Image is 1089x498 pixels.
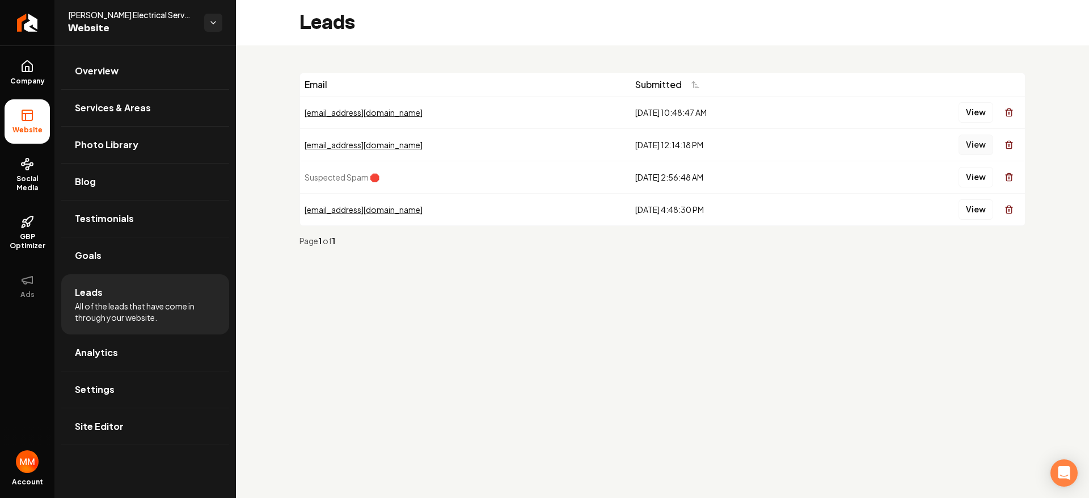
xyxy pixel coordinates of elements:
button: View [959,135,993,155]
a: Photo Library [61,127,229,163]
div: [EMAIL_ADDRESS][DOMAIN_NAME] [305,107,626,118]
span: Page [299,236,318,246]
span: Testimonials [75,212,134,225]
div: Open Intercom Messenger [1050,459,1078,487]
span: All of the leads that have come in through your website. [75,300,216,323]
a: Goals [61,237,229,274]
span: Goals [75,249,102,262]
img: Rebolt Logo [17,14,38,32]
span: Social Media [5,174,50,192]
div: [EMAIL_ADDRESS][DOMAIN_NAME] [305,204,626,215]
span: of [323,236,332,246]
a: Company [5,51,50,95]
span: Account [12,478,43,487]
button: Open user button [16,450,39,473]
span: Overview [75,64,119,78]
span: Leads [75,286,103,299]
a: Services & Areas [61,90,229,126]
div: [DATE] 12:14:18 PM [635,139,836,150]
span: Ads [16,290,39,299]
a: Overview [61,53,229,89]
span: Website [8,125,47,135]
a: Analytics [61,334,229,371]
div: [EMAIL_ADDRESS][DOMAIN_NAME] [305,139,626,150]
a: Settings [61,371,229,408]
button: View [959,199,993,220]
div: [DATE] 2:56:48 AM [635,171,836,183]
span: Submitted [635,78,682,91]
span: Settings [75,383,115,396]
div: [DATE] 4:48:30 PM [635,204,836,215]
strong: 1 [332,236,335,246]
span: Analytics [75,346,118,359]
span: Blog [75,175,96,189]
span: Services & Areas [75,101,151,115]
a: Social Media [5,148,50,202]
button: View [959,167,993,187]
span: Company [6,77,49,86]
span: [PERSON_NAME] Electrical Services [68,9,195,20]
button: View [959,102,993,123]
span: Website [68,20,195,36]
span: Photo Library [75,138,138,152]
button: Submitted [635,74,707,95]
a: Blog [61,164,229,200]
a: GBP Optimizer [5,206,50,260]
a: Testimonials [61,200,229,237]
span: Suspected Spam 🛑 [305,172,379,182]
span: Site Editor [75,420,124,433]
span: GBP Optimizer [5,232,50,250]
button: Ads [5,264,50,308]
h2: Leads [299,11,355,34]
div: [DATE] 10:48:47 AM [635,107,836,118]
div: Email [305,78,626,91]
a: Site Editor [61,408,229,445]
img: Matthew Meyer [16,450,39,473]
strong: 1 [318,236,323,246]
